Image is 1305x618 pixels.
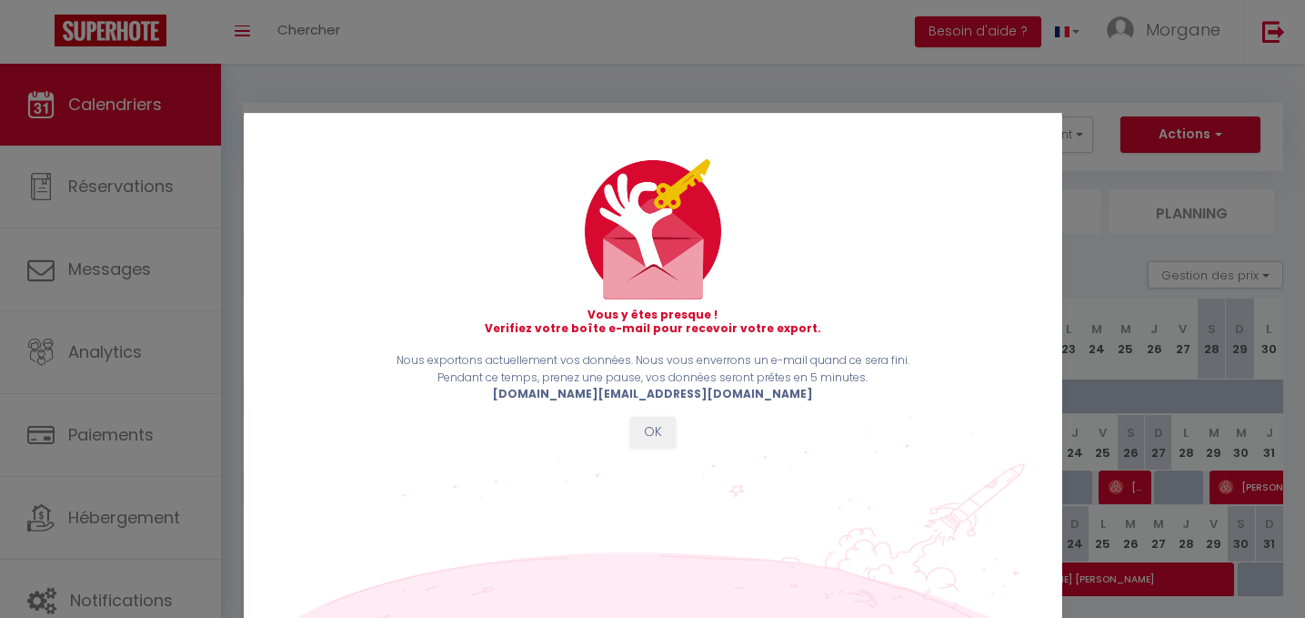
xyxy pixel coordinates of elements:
strong: Vous y êtes presque ! Verifiez votre boîte e-mail pour recevoir votre export. [485,307,821,335]
b: [DOMAIN_NAME][EMAIL_ADDRESS][DOMAIN_NAME] [493,386,813,401]
img: mail [585,159,721,299]
button: Ouvrir le widget de chat LiveChat [15,7,69,62]
button: OK [630,417,676,448]
p: Nous exportons actuellement vos données. Nous vous enverrons un e-mail quand ce sera fini. [271,352,1033,370]
p: Pendant ce temps, prenez une pause, vos données seront prêtes en 5 minutes. [271,370,1033,387]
